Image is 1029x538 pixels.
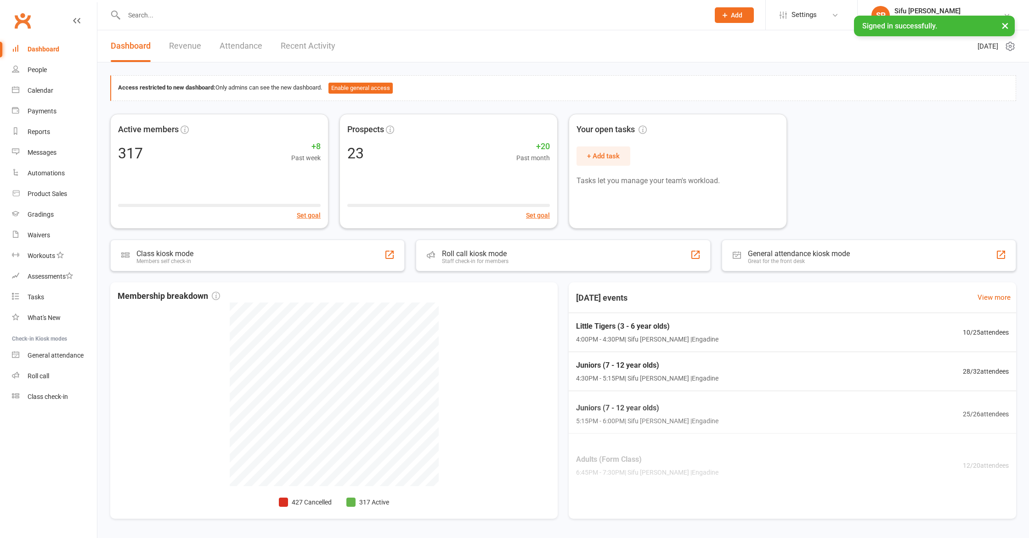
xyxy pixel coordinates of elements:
div: SP [871,6,890,24]
a: View more [978,292,1011,303]
a: Clubworx [11,9,34,32]
div: Sifu [PERSON_NAME] [894,7,1003,15]
div: Assessments [28,273,73,280]
span: Prospects [347,123,384,136]
a: Calendar [12,80,97,101]
span: Active members [118,123,179,136]
a: Workouts [12,246,97,266]
div: Staff check-in for members [442,258,509,264]
div: Automations [28,169,65,177]
a: People [12,60,97,80]
span: Settings [792,5,817,25]
a: Automations [12,163,97,184]
div: Dashboard [28,45,59,53]
div: Only admins can see the new dashboard. [118,83,1009,94]
a: Gradings [12,204,97,225]
a: Tasks [12,287,97,308]
span: 5:15PM - 6:00PM | Sifu [PERSON_NAME] | Engadine [576,416,718,426]
button: Set goal [526,210,550,220]
a: Roll call [12,366,97,387]
span: +20 [516,140,550,153]
div: Roll call [28,372,49,380]
button: Set goal [297,210,321,220]
a: Messages [12,142,97,163]
div: Head Academy Kung Fu South Pty Ltd [894,15,1003,23]
span: 10 / 25 attendees [963,327,1009,337]
span: 28 / 32 attendees [963,366,1009,376]
div: Gradings [28,211,54,218]
div: Roll call kiosk mode [442,249,509,258]
span: 12 / 20 attendees [963,460,1009,471]
div: Members self check-in [136,258,193,264]
span: 25 / 26 attendees [963,409,1009,419]
h3: [DATE] events [569,290,635,306]
button: Add [715,7,754,23]
span: Juniors (7 - 12 year olds) [576,402,718,414]
a: Recent Activity [281,30,335,62]
span: [DATE] [978,41,998,52]
div: Product Sales [28,190,67,197]
span: Add [731,11,742,19]
a: Dashboard [111,30,151,62]
a: Waivers [12,225,97,246]
a: General attendance kiosk mode [12,345,97,366]
span: Your open tasks [577,123,647,136]
a: Dashboard [12,39,97,60]
a: Assessments [12,266,97,287]
strong: Access restricted to new dashboard: [118,84,215,91]
div: Class kiosk mode [136,249,193,258]
li: 427 Cancelled [279,497,332,507]
li: 317 Active [346,497,389,507]
span: 6:45PM - 7:30PM | Sifu [PERSON_NAME] | Engadine [576,467,718,477]
button: × [997,16,1013,35]
a: Product Sales [12,184,97,204]
div: General attendance [28,352,84,359]
div: People [28,66,47,73]
a: Revenue [169,30,201,62]
div: Calendar [28,87,53,94]
span: 4:00PM - 4:30PM | Sifu [PERSON_NAME] | Engadine [576,334,718,344]
a: What's New [12,308,97,328]
span: Little Tigers (3 - 6 year olds) [576,320,718,332]
span: Past week [291,153,321,163]
a: Reports [12,122,97,142]
div: Great for the front desk [748,258,850,264]
span: Membership breakdown [118,290,220,303]
span: +8 [291,140,321,153]
div: Workouts [28,252,55,259]
p: Tasks let you manage your team's workload. [577,175,779,187]
span: Adults (Form Class) [576,454,718,465]
button: + Add task [577,146,630,166]
a: Payments [12,101,97,122]
div: Reports [28,128,50,135]
div: Waivers [28,231,50,239]
a: Attendance [220,30,262,62]
span: Juniors (7 - 12 year olds) [576,359,718,371]
a: Class kiosk mode [12,387,97,407]
div: General attendance kiosk mode [748,249,850,258]
span: Past month [516,153,550,163]
button: Enable general access [328,83,393,94]
div: 23 [347,146,364,161]
div: What's New [28,314,61,321]
div: Tasks [28,293,44,301]
div: Class check-in [28,393,68,400]
span: Signed in successfully. [862,22,937,30]
span: 4:30PM - 5:15PM | Sifu [PERSON_NAME] | Engadine [576,373,718,383]
div: 317 [118,146,143,161]
input: Search... [121,9,703,22]
div: Messages [28,149,57,156]
div: Payments [28,107,57,115]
